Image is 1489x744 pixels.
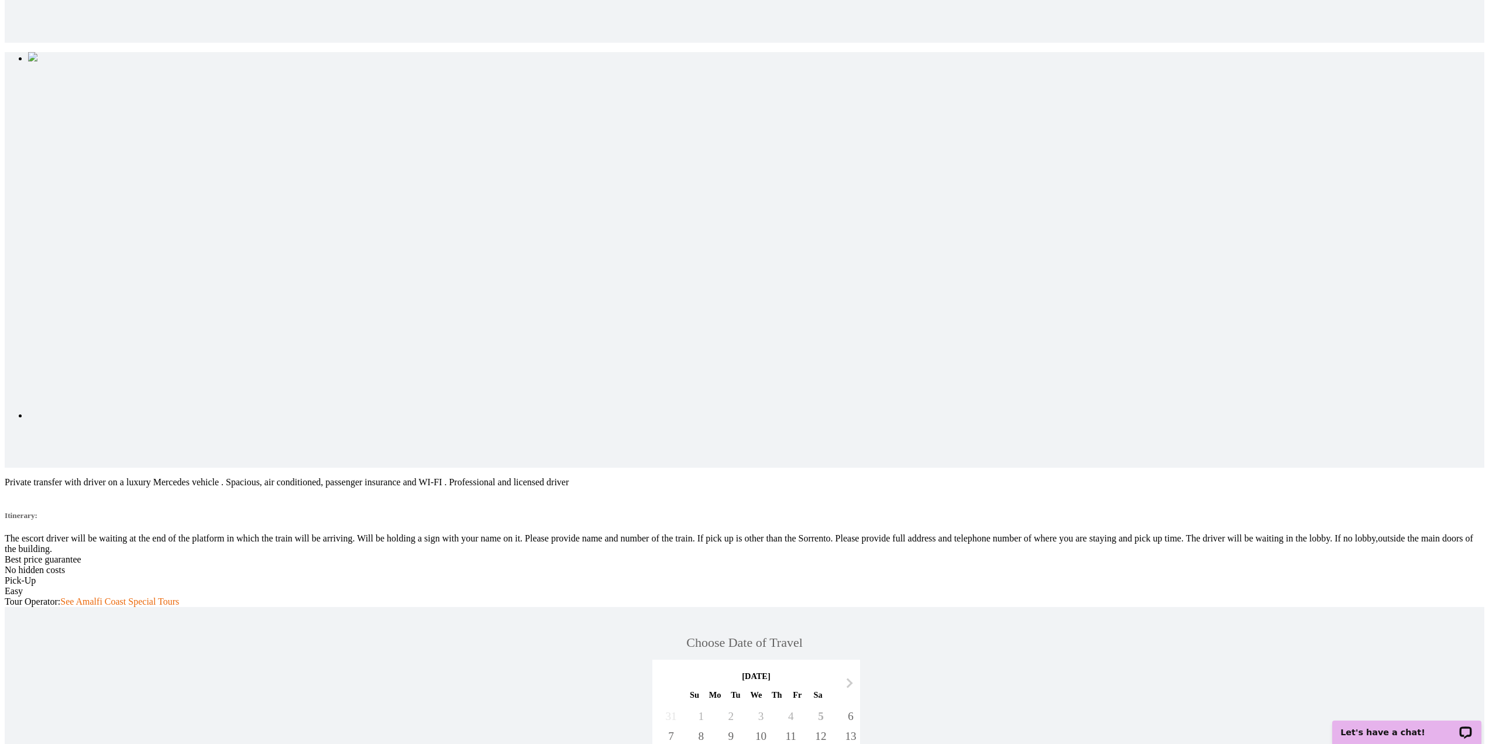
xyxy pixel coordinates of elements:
div: Not available Tuesday, September 2nd, 2025 [716,707,746,726]
span: Pick-Up [5,575,36,585]
span: Easy [5,586,23,596]
div: [DATE] [652,671,860,681]
div: Choose Saturday, September 6th, 2025 [836,707,866,726]
div: Not available Sunday, August 31st, 2025 [656,707,686,726]
span: No hidden costs [5,565,65,575]
div: Mo [705,687,725,703]
span: Best price guarantee [5,554,81,564]
div: Not available Wednesday, September 3rd, 2025 [746,707,776,726]
div: Not available Thursday, September 4th, 2025 [776,707,806,726]
div: Not available Monday, September 1st, 2025 [686,707,716,726]
div: We [746,687,766,703]
div: Th [766,687,787,703]
button: Next Month [840,674,859,693]
div: Choose Date of Travel [686,635,803,650]
img: Italy_main_slider.jpg [28,52,37,61]
div: Tour Operator: [5,596,1484,607]
div: Fr [787,687,807,703]
a: See Amalfi Coast Special Tours [60,596,179,606]
div: Private transfer with driver on a luxury Mercedes vehicle . Spacious, air conditioned, passenger ... [5,477,1484,554]
iframe: LiveChat chat widget [1325,707,1489,744]
div: Su [684,687,704,703]
h5: Itinerary: [5,511,1484,520]
div: Tu [725,687,746,703]
div: Not available Friday, September 5th, 2025 [806,707,835,726]
div: Sa [807,687,828,703]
